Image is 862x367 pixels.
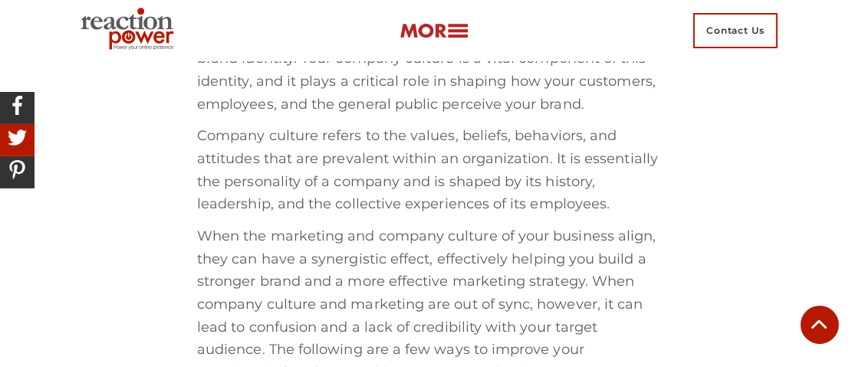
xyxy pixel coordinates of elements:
[4,92,31,119] img: Share On Facebook
[4,124,31,151] img: Share On Twitter
[400,22,469,40] img: more-btn.png
[4,156,31,183] img: Share On Pinterest
[693,13,778,48] span: Contact Us
[74,3,186,58] img: Executive Branding | Personal Branding Agency
[197,125,665,216] p: Company culture refers to the values, beliefs, behaviors, and attitudes that are prevalent within...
